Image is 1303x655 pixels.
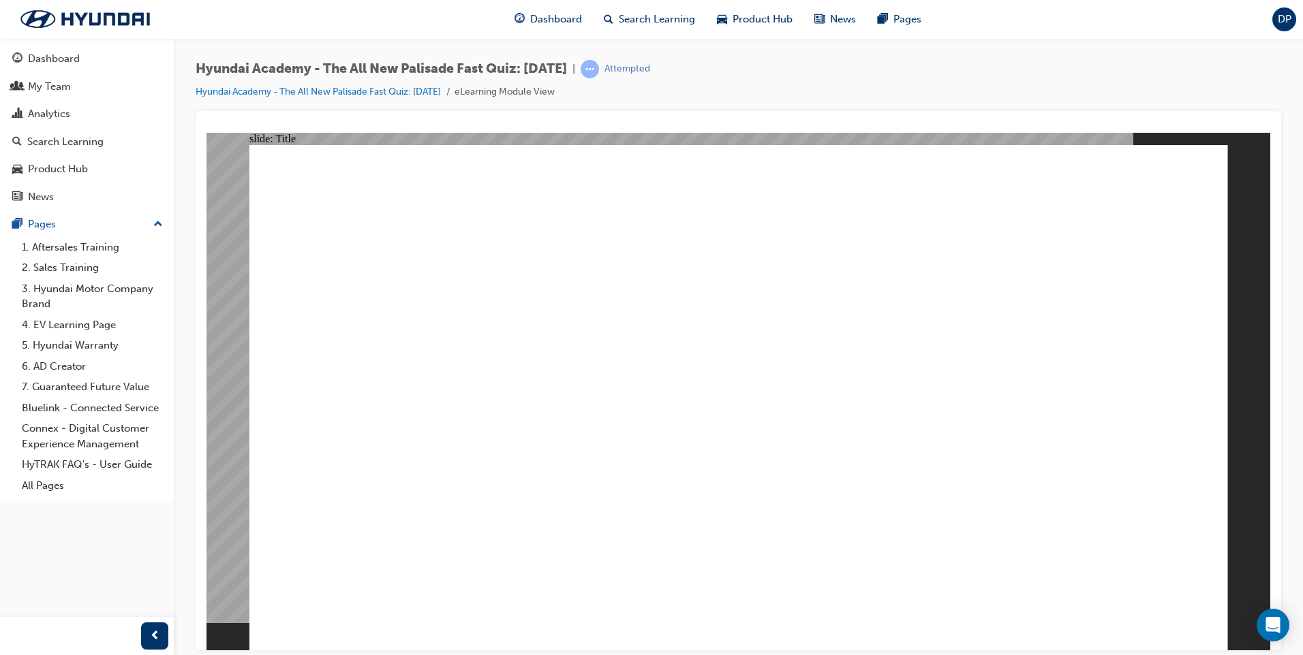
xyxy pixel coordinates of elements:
[733,12,793,27] span: Product Hub
[196,86,441,97] a: Hyundai Academy - The All New Palisade Fast Quiz: [DATE]
[12,53,22,65] span: guage-icon
[28,189,54,205] div: News
[28,79,71,95] div: My Team
[28,51,80,67] div: Dashboard
[504,5,593,33] a: guage-iconDashboard
[5,157,168,182] a: Product Hub
[16,454,168,475] a: HyTRAK FAQ's - User Guide
[5,44,168,212] button: DashboardMy TeamAnalyticsSearch LearningProduct HubNews
[5,74,168,99] a: My Team
[16,356,168,377] a: 6. AD Creator
[593,5,706,33] a: search-iconSearch Learning
[530,12,582,27] span: Dashboard
[16,398,168,419] a: Bluelink - Connected Service
[803,5,867,33] a: news-iconNews
[604,11,613,28] span: search-icon
[28,217,56,232] div: Pages
[581,60,599,78] span: learningRecordVerb_ATTEMPT-icon
[5,129,168,155] a: Search Learning
[814,11,825,28] span: news-icon
[16,475,168,496] a: All Pages
[16,377,168,398] a: 7. Guaranteed Future Value
[12,219,22,231] span: pages-icon
[12,191,22,204] span: news-icon
[572,61,575,77] span: |
[196,61,567,77] span: Hyundai Academy - The All New Palisade Fast Quiz: [DATE]
[5,101,168,127] a: Analytics
[717,11,727,28] span: car-icon
[153,216,163,234] span: up-icon
[16,418,168,454] a: Connex - Digital Customer Experience Management
[830,12,856,27] span: News
[16,278,168,315] a: 3. Hyundai Motor Company Brand
[515,11,525,28] span: guage-icon
[867,5,932,33] a: pages-iconPages
[893,12,921,27] span: Pages
[12,81,22,93] span: people-icon
[27,134,104,150] div: Search Learning
[28,161,88,177] div: Product Hub
[1272,7,1296,31] button: DP
[5,46,168,71] a: Dashboard
[12,163,22,176] span: car-icon
[28,106,70,122] div: Analytics
[5,185,168,210] a: News
[604,63,650,76] div: Attempted
[1278,12,1291,27] span: DP
[150,628,160,645] span: prev-icon
[5,212,168,237] button: Pages
[619,12,695,27] span: Search Learning
[16,237,168,258] a: 1. Aftersales Training
[16,335,168,356] a: 5. Hyundai Warranty
[12,108,22,121] span: chart-icon
[16,257,168,278] a: 2. Sales Training
[16,315,168,336] a: 4. EV Learning Page
[7,5,164,33] img: Trak
[706,5,803,33] a: car-iconProduct Hub
[878,11,888,28] span: pages-icon
[455,84,555,100] li: eLearning Module View
[12,136,22,148] span: search-icon
[1257,609,1289,641] div: Open Intercom Messenger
